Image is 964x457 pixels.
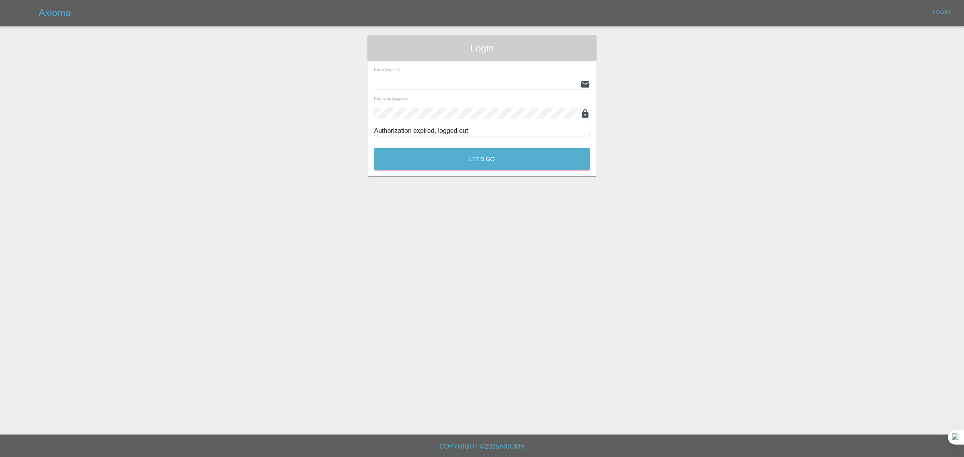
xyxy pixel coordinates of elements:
h5: Axioma [39,6,71,19]
a: Login [929,6,954,19]
h6: Copyright © 2025 Axioma [6,441,958,452]
span: Login [374,42,590,55]
small: (required) [393,98,408,101]
div: Authorization expired, logged out [374,126,590,136]
button: Let's Go [374,148,590,170]
small: (required) [385,68,400,72]
span: Email [374,67,400,72]
span: Password [374,96,408,101]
